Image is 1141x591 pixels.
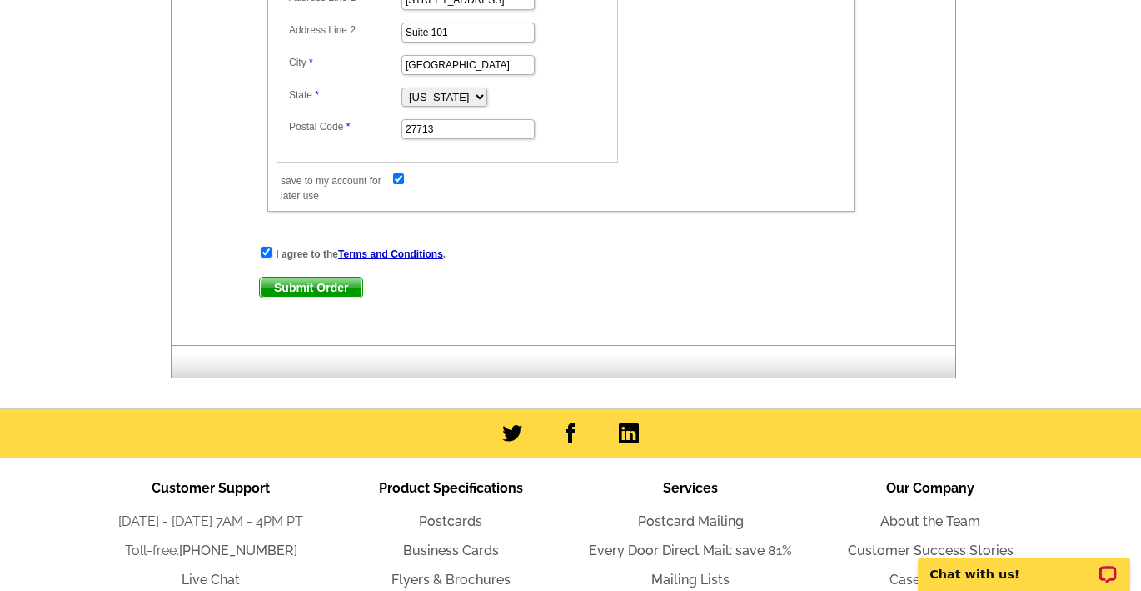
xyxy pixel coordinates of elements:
a: Case Studies [889,572,971,588]
li: Toll-free: [91,541,331,561]
label: Address Line 2 [289,23,400,38]
a: Flyers & Brochures [391,572,511,588]
iframe: LiveChat chat widget [907,538,1141,591]
a: Every Door Direct Mail: save 81% [589,543,792,558]
li: [DATE] - [DATE] 7AM - 4PM PT [91,512,331,532]
span: Customer Support [152,480,270,496]
label: State [289,88,400,103]
a: [PHONE_NUMBER] [179,543,297,558]
label: Postal Code [289,119,400,134]
a: Mailing Lists [651,572,730,588]
span: Submit Order [260,278,362,298]
span: Services [663,480,718,496]
label: save to my account for later use [281,173,391,203]
strong: I agree to the . [276,248,446,260]
span: Product Specifications [379,480,523,496]
span: Our Company [886,480,974,496]
label: City [289,55,400,70]
a: Live Chat [182,572,240,588]
a: Terms and Conditions [338,248,443,260]
a: About the Team [880,513,980,529]
a: Postcard Mailing [638,513,744,529]
a: Customer Success Stories [848,543,1014,558]
a: Business Cards [403,543,499,558]
a: Postcards [419,513,482,529]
